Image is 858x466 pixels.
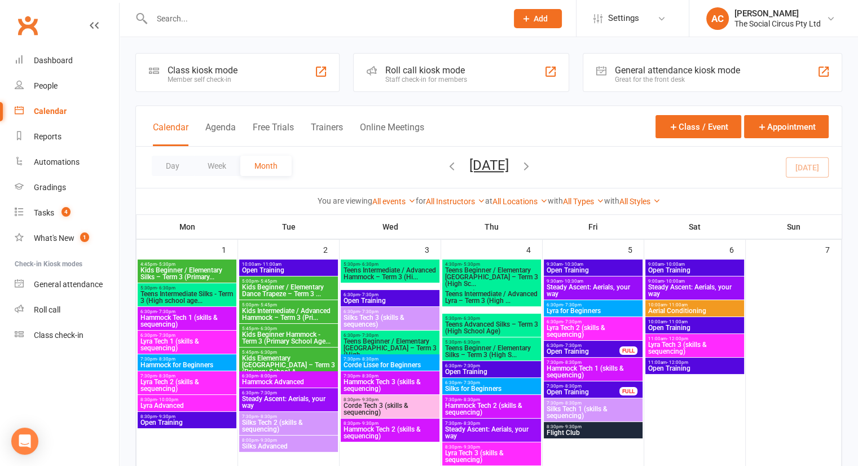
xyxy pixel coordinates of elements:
[461,421,480,426] span: - 8:30pm
[563,401,582,406] span: - 8:30pm
[615,65,740,76] div: General attendance kiosk mode
[562,262,583,267] span: - 10:30am
[664,279,685,284] span: - 10:00am
[343,426,437,439] span: Hammock Tech 2 (skills & sequencing)
[241,302,336,307] span: 5:00pm
[157,357,175,362] span: - 8:30pm
[360,333,379,338] span: - 7:30pm
[140,379,234,392] span: Lyra Tech 2 (skills & sequencing)
[152,156,193,176] button: Day
[241,438,336,443] span: 8:00pm
[157,285,175,291] span: - 6:30pm
[241,390,336,395] span: 6:30pm
[168,65,237,76] div: Class kiosk mode
[667,336,688,341] span: - 12:00pm
[258,373,277,379] span: - 8:00pm
[648,262,742,267] span: 9:00am
[648,307,742,314] span: Aerial Conditioning
[655,115,741,138] button: Class / Event
[445,363,539,368] span: 6:30pm
[546,384,620,389] span: 7:30pm
[706,7,729,30] div: AC
[648,324,742,331] span: Open Training
[546,343,620,348] span: 6:30pm
[546,406,640,419] span: Silks Tech 1 (skills & sequencing)
[258,326,277,331] span: - 6:30pm
[241,284,336,297] span: Kids Beginner / Elementary Dance Trapeze – Term 3 ...
[543,215,644,239] th: Fri
[11,428,38,455] div: Open Intercom Messenger
[15,272,119,297] a: General attendance kiosk mode
[241,350,336,355] span: 5:45pm
[360,397,379,402] span: - 9:30pm
[140,262,234,267] span: 4:45pm
[241,355,336,375] span: Kids Elementary [GEOGRAPHIC_DATA] – Term 3 (Primary School A...
[34,56,73,65] div: Dashboard
[546,424,640,429] span: 8:30pm
[664,262,685,267] span: - 10:00am
[546,429,640,436] span: Flight Club
[15,200,119,226] a: Tasks 4
[140,267,234,280] span: Kids Beginner / Elementary Silks – Term 3 (Primary...
[241,379,336,385] span: Hammock Advanced
[258,390,277,395] span: - 7:30pm
[258,414,277,419] span: - 8:30pm
[563,384,582,389] span: - 8:30pm
[445,267,539,287] span: Teens Beginner / Elementary [GEOGRAPHIC_DATA] – Term 3 (High Sc...
[157,262,175,267] span: - 5:30pm
[546,307,640,314] span: Lyra for Beginners
[563,343,582,348] span: - 7:30pm
[445,450,539,463] span: Lyra Tech 3 (skills & sequencing)
[140,357,234,362] span: 7:30pm
[615,76,740,83] div: Great for the front desk
[445,340,539,345] span: 5:30pm
[241,279,336,284] span: 5:00pm
[343,357,437,362] span: 7:30pm
[648,284,742,297] span: Steady Ascent: Aerials, your way
[34,132,61,141] div: Reports
[14,11,42,39] a: Clubworx
[385,76,467,83] div: Staff check-in for members
[546,302,640,307] span: 6:30pm
[241,307,336,321] span: Kids Intermediate / Advanced Hammock – Term 3 (Pri...
[15,297,119,323] a: Roll call
[34,234,74,243] div: What's New
[137,215,238,239] th: Mon
[546,319,640,324] span: 6:30pm
[360,262,379,267] span: - 6:30pm
[445,397,539,402] span: 7:30pm
[34,331,83,340] div: Class check-in
[241,419,336,433] span: Silks Tech 2 (skills & sequencing)
[140,309,234,314] span: 6:30pm
[514,9,562,28] button: Add
[258,438,277,443] span: - 9:30pm
[445,291,539,304] span: Teens Intermediate / Advanced Lyra – Term 3 (High ...
[526,240,542,258] div: 4
[648,302,742,307] span: 10:00am
[461,363,480,368] span: - 7:30pm
[546,365,640,379] span: Hammock Tech 1 (skills & sequencing)
[492,197,548,206] a: All Locations
[461,316,480,321] span: - 6:30pm
[360,292,379,297] span: - 7:30pm
[323,240,339,258] div: 2
[372,197,416,206] a: All events
[825,240,841,258] div: 7
[546,389,620,395] span: Open Training
[461,397,480,402] span: - 8:30pm
[343,262,437,267] span: 5:30pm
[34,305,60,314] div: Roll call
[445,316,539,321] span: 5:30pm
[205,122,236,146] button: Agenda
[148,11,499,27] input: Search...
[563,319,582,324] span: - 7:30pm
[140,285,234,291] span: 5:30pm
[15,175,119,200] a: Gradings
[34,183,66,192] div: Gradings
[241,414,336,419] span: 7:30pm
[416,196,426,205] strong: for
[608,6,639,31] span: Settings
[253,122,294,146] button: Free Trials
[241,331,336,345] span: Kids Beginner Hammock - Term 3 (Primary School Age...
[343,314,437,328] span: Silks Tech 3 (skills & sequences)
